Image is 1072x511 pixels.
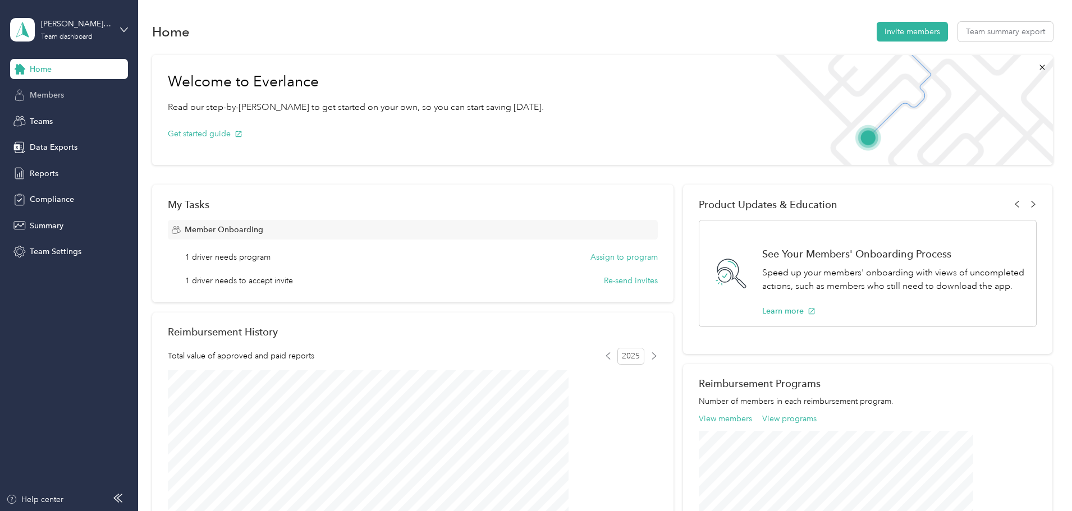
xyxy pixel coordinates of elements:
button: Get started guide [168,128,242,140]
div: [PERSON_NAME] - PLK [41,18,111,30]
iframe: Everlance-gr Chat Button Frame [1009,448,1072,511]
h1: See Your Members' Onboarding Process [762,248,1024,260]
span: 1 driver needs to accept invite [185,275,293,287]
p: Read our step-by-[PERSON_NAME] to get started on your own, so you can start saving [DATE]. [168,100,544,114]
span: Compliance [30,194,74,205]
button: Help center [6,494,63,505]
button: Learn more [762,305,816,317]
div: My Tasks [168,199,658,210]
h2: Reimbursement History [168,326,278,338]
span: Member Onboarding [185,224,263,236]
div: Team dashboard [41,34,93,40]
span: 1 driver needs program [185,251,271,263]
span: Total value of approved and paid reports [168,350,314,362]
span: Data Exports [30,141,77,153]
img: Welcome to everlance [764,55,1052,165]
p: Number of members in each reimbursement program. [699,395,1037,407]
span: Product Updates & Education [699,199,837,210]
button: View programs [762,413,817,425]
button: Invite members [877,22,948,42]
h1: Welcome to Everlance [168,73,544,91]
h2: Reimbursement Programs [699,378,1037,389]
button: Assign to program [590,251,658,263]
span: Teams [30,116,53,127]
span: 2025 [617,348,644,365]
h1: Home [152,26,190,38]
p: Speed up your members' onboarding with views of uncompleted actions, such as members who still ne... [762,266,1024,293]
span: Home [30,63,52,75]
span: Reports [30,168,58,179]
button: View members [699,413,752,425]
span: Summary [30,220,63,232]
button: Re-send invites [604,275,658,287]
button: Team summary export [958,22,1053,42]
span: Team Settings [30,246,81,257]
span: Members [30,89,64,101]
